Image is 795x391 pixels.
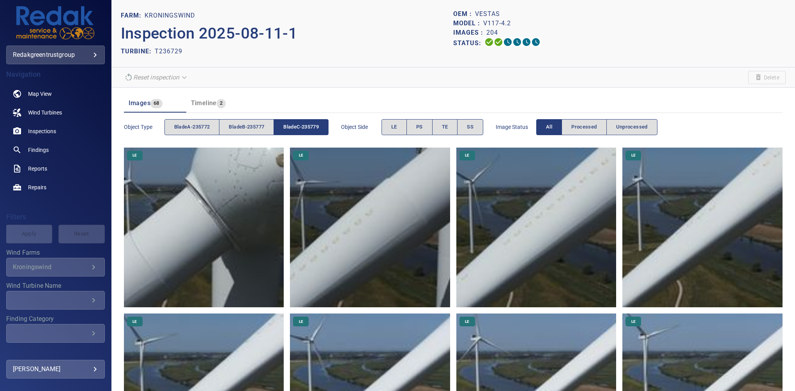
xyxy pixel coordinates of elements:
p: V117-4.2 [483,19,511,28]
span: All [546,123,552,132]
p: FARM: [121,11,145,20]
span: LE [294,319,308,324]
button: Unprocessed [606,119,657,135]
span: Reports [28,165,47,173]
span: Images [129,99,150,107]
svg: Classification 0% [531,37,541,47]
span: LE [128,153,141,158]
label: Finding Category [6,316,105,322]
span: LE [460,153,474,158]
span: Object Side [341,123,382,131]
span: LE [391,123,397,132]
p: Model : [453,19,483,28]
div: imageStatus [536,119,657,135]
p: OEM : [453,9,475,19]
span: LE [128,319,141,324]
span: PS [416,123,423,132]
p: Kroningswind [145,11,195,20]
p: Inspection 2025-08-11-1 [121,22,453,45]
div: Finding Category [6,324,105,343]
button: bladeA-235772 [164,119,220,135]
span: LE [627,153,640,158]
a: reports noActive [6,159,105,178]
label: Wind Farms [6,250,105,256]
div: redakgreentrustgroup [6,46,105,64]
button: LE [382,119,407,135]
div: redakgreentrustgroup [13,49,98,61]
a: map noActive [6,85,105,103]
h4: Filters [6,213,105,221]
div: objectSide [382,119,483,135]
p: Images : [453,28,486,37]
a: windturbines noActive [6,103,105,122]
div: Unable to reset the inspection due to your user permissions [121,70,192,84]
p: Status: [453,37,484,49]
div: Kroningswind [13,263,89,271]
p: T236729 [155,47,182,56]
button: bladeB-235777 [219,119,274,135]
span: TE [442,123,448,132]
p: 204 [486,28,498,37]
button: All [536,119,562,135]
span: bladeB-235777 [229,123,264,132]
span: Image Status [496,123,536,131]
button: TE [432,119,458,135]
p: TURBINE: [121,47,155,56]
span: Timeline [191,99,217,107]
button: bladeC-235779 [274,119,329,135]
img: redakgreentrustgroup-logo [16,6,94,39]
div: Wind Turbine Name [6,291,105,310]
span: Map View [28,90,52,98]
div: Reset inspection [121,70,192,84]
span: LE [294,153,308,158]
span: Object type [124,123,164,131]
span: Findings [28,146,49,154]
a: findings noActive [6,141,105,159]
button: Processed [562,119,606,135]
label: Wind Turbine Name [6,283,105,289]
svg: Uploading 100% [484,37,494,47]
a: inspections noActive [6,122,105,141]
span: Wind Turbines [28,109,62,116]
svg: Data Formatted 100% [494,37,503,47]
button: PS [406,119,433,135]
h4: Navigation [6,70,105,78]
div: [PERSON_NAME] [13,363,98,375]
span: Unprocessed [616,123,648,132]
p: Vestas [475,9,500,19]
svg: ML Processing 0% [512,37,522,47]
em: Reset inspection [133,74,179,81]
span: LE [627,319,640,324]
svg: Selecting 1% [503,37,512,47]
span: SS [467,123,473,132]
div: Wind Farms [6,258,105,277]
a: repairs noActive [6,178,105,197]
span: LE [460,319,474,324]
span: 68 [150,99,163,108]
span: bladeC-235779 [283,123,319,132]
div: objectType [164,119,329,135]
span: Inspections [28,127,56,135]
span: Repairs [28,183,46,191]
span: Unable to delete the inspection due to your user permissions [748,71,786,84]
span: bladeA-235772 [174,123,210,132]
span: 2 [217,99,226,108]
span: Processed [571,123,597,132]
button: SS [457,119,483,135]
svg: Matching 0% [522,37,531,47]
